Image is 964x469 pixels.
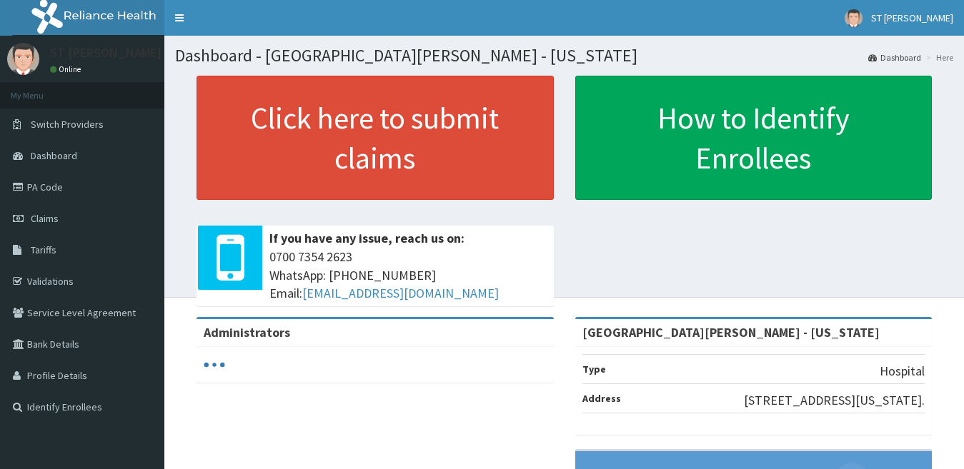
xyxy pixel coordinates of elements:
[197,76,554,200] a: Click here to submit claims
[204,354,225,375] svg: audio-loading
[744,391,925,410] p: [STREET_ADDRESS][US_STATE].
[31,118,104,131] span: Switch Providers
[302,285,499,301] a: [EMAIL_ADDRESS][DOMAIN_NAME]
[204,324,290,341] b: Administrators
[923,51,953,64] li: Here
[31,149,77,162] span: Dashboard
[269,248,547,303] span: 0700 7354 2623 WhatsApp: [PHONE_NUMBER] Email:
[880,362,925,380] p: Hospital
[175,46,953,65] h1: Dashboard - [GEOGRAPHIC_DATA][PERSON_NAME] - [US_STATE]
[269,230,464,246] b: If you have any issue, reach us on:
[582,363,606,375] b: Type
[31,243,56,256] span: Tariffs
[7,43,39,75] img: User Image
[31,212,59,225] span: Claims
[871,11,953,24] span: ST [PERSON_NAME]
[845,9,863,27] img: User Image
[868,51,921,64] a: Dashboard
[582,392,621,405] b: Address
[575,76,933,200] a: How to Identify Enrollees
[582,324,880,341] strong: [GEOGRAPHIC_DATA][PERSON_NAME] - [US_STATE]
[50,46,162,59] p: ST [PERSON_NAME]
[50,64,84,74] a: Online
